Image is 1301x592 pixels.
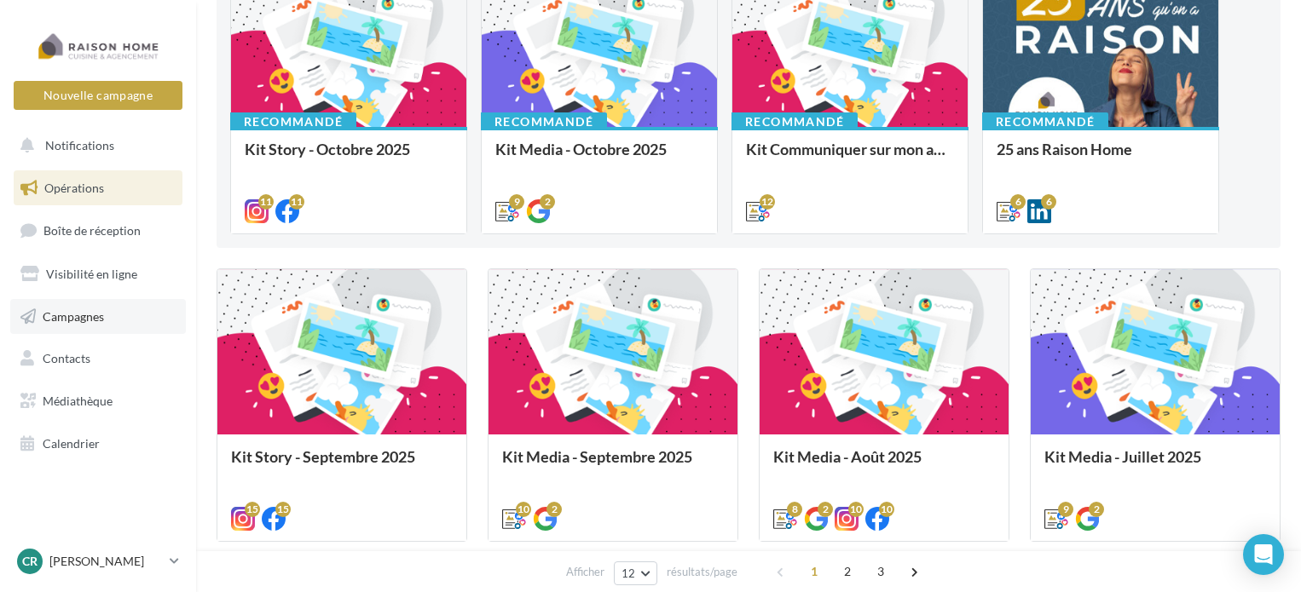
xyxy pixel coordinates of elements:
[10,212,186,249] a: Boîte de réception
[746,141,954,175] div: Kit Communiquer sur mon activité
[834,558,861,585] span: 2
[43,223,141,238] span: Boîte de réception
[289,194,304,210] div: 11
[614,561,657,585] button: 12
[502,448,724,482] div: Kit Media - Septembre 2025
[731,112,858,131] div: Recommandé
[818,502,833,517] div: 2
[546,502,562,517] div: 2
[879,502,894,517] div: 10
[10,256,186,292] a: Visibilité en ligne
[231,448,453,482] div: Kit Story - Septembre 2025
[275,502,291,517] div: 15
[982,112,1108,131] div: Recommandé
[1044,448,1266,482] div: Kit Media - Juillet 2025
[481,112,607,131] div: Recommandé
[1058,502,1073,517] div: 9
[1089,502,1104,517] div: 2
[43,436,100,451] span: Calendrier
[14,81,182,110] button: Nouvelle campagne
[43,394,113,408] span: Médiathèque
[1243,534,1284,575] div: Open Intercom Messenger
[14,545,182,578] a: CR [PERSON_NAME]
[787,502,802,517] div: 8
[44,181,104,195] span: Opérations
[10,170,186,206] a: Opérations
[245,141,453,175] div: Kit Story - Octobre 2025
[10,299,186,335] a: Campagnes
[773,448,995,482] div: Kit Media - Août 2025
[43,308,104,323] span: Campagnes
[258,194,274,210] div: 11
[667,564,737,580] span: résultats/page
[760,194,775,210] div: 12
[622,566,636,580] span: 12
[516,502,531,517] div: 10
[997,141,1205,175] div: 25 ans Raison Home
[1041,194,1056,210] div: 6
[45,138,114,152] span: Notifications
[230,112,356,131] div: Recommandé
[10,426,186,462] a: Calendrier
[22,553,38,570] span: CR
[848,502,864,517] div: 10
[566,564,604,580] span: Afficher
[10,128,179,164] button: Notifications
[43,351,90,365] span: Contacts
[540,194,555,210] div: 2
[46,267,137,281] span: Visibilité en ligne
[10,341,186,376] a: Contacts
[245,502,260,517] div: 15
[49,553,163,570] p: [PERSON_NAME]
[867,558,894,585] span: 3
[495,141,703,175] div: Kit Media - Octobre 2025
[801,558,828,585] span: 1
[509,194,524,210] div: 9
[1010,194,1026,210] div: 6
[10,383,186,419] a: Médiathèque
